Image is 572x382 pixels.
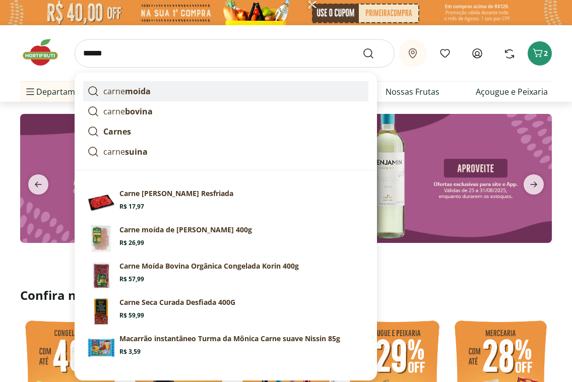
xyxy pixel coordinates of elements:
a: Nossas Frutas [386,86,439,98]
img: Principal [87,261,115,289]
p: Carne moída de [PERSON_NAME] 400g [119,225,252,235]
button: Menu [24,80,36,104]
strong: Carnes [103,126,131,137]
strong: moida [125,86,151,97]
a: PrincipalCarne Seca Curada Desfiada 400GR$ 59,99 [83,293,368,330]
p: Carne Moída Bovina Orgânica Congelada Korin 400g [119,261,299,271]
span: R$ 17,97 [119,203,144,211]
a: Macarrão instantâneo Turma da Mônica Carne suave Nissin 85gR$ 3,59 [83,330,368,366]
p: Carne [PERSON_NAME] Resfriada [119,188,233,199]
span: R$ 59,99 [119,311,144,320]
a: carnebovina [83,101,368,121]
span: R$ 3,59 [119,348,141,356]
img: Carne Moída Bovina Resfriada [87,188,115,217]
strong: suina [125,146,148,157]
h2: Confira nossos descontos exclusivos [20,287,552,303]
span: Departamentos [24,80,97,104]
a: Carnes [83,121,368,142]
a: carnesuina [83,142,368,162]
button: Submit Search [362,47,387,59]
a: PrincipalCarne Moída Bovina Orgânica Congelada Korin 400gR$ 57,99 [83,257,368,293]
span: R$ 26,99 [119,239,144,247]
a: Açougue e Peixaria [476,86,548,98]
img: Principal [87,297,115,326]
strong: bovina [125,106,153,117]
button: next [516,174,552,195]
p: Macarrão instantâneo Turma da Mônica Carne suave Nissin 85g [119,334,340,344]
span: R$ 57,99 [119,275,144,283]
p: carne [103,105,153,117]
a: carnemoida [83,81,368,101]
p: Carne Seca Curada Desfiada 400G [119,297,235,307]
p: carne [103,85,151,97]
button: Carrinho [528,41,552,66]
input: search [75,39,395,68]
span: 2 [544,48,548,58]
a: Carne Moída Bovina ResfriadaCarne [PERSON_NAME] ResfriadaR$ 17,97 [83,184,368,221]
img: Hortifruti [20,37,71,68]
a: Carne moída de [PERSON_NAME] 400gR$ 26,99 [83,221,368,257]
button: previous [20,174,56,195]
p: carne [103,146,148,158]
